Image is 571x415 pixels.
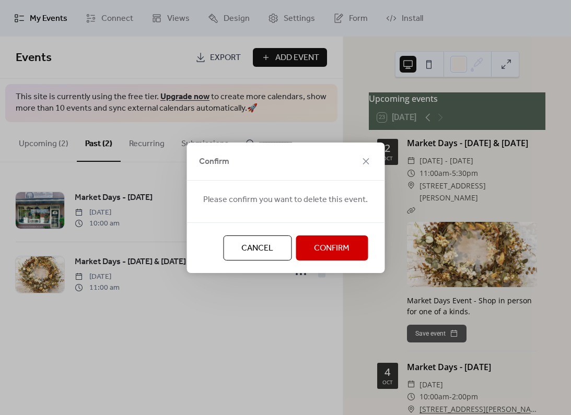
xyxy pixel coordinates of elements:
span: Confirm [199,156,229,168]
button: Cancel [223,235,292,260]
span: Confirm [314,242,349,255]
span: Cancel [241,242,273,255]
span: Please confirm you want to delete this event. [203,194,368,206]
button: Confirm [296,235,368,260]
